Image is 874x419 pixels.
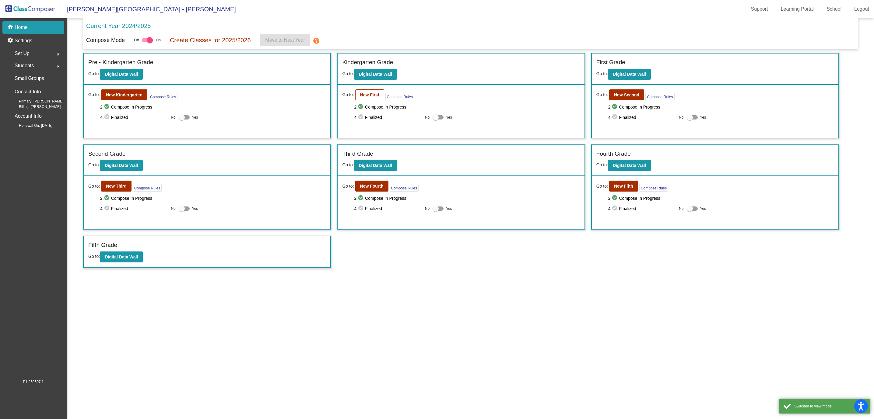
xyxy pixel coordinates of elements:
[354,205,422,212] span: 4. Finalized
[100,195,326,202] span: 2. Compose In Progress
[88,92,100,98] span: Go to:
[170,36,251,45] p: Create Classes for 2025/2026
[171,206,175,211] span: No
[609,89,644,100] button: New Second
[358,114,365,121] mat-icon: check_circle
[54,50,62,58] mat-icon: arrow_right
[360,92,379,97] b: New First
[15,74,44,83] p: Small Groups
[88,162,100,167] span: Go to:
[612,195,619,202] mat-icon: check_circle
[9,104,61,109] span: Billing: [PERSON_NAME]
[342,58,393,67] label: Kindergarten Grade
[15,49,30,58] span: Set Up
[86,21,151,30] p: Current Year 2024/2025
[88,58,153,67] label: Pre - Kindergarten Grade
[679,206,683,211] span: No
[613,163,646,168] b: Digital Data Wall
[61,4,236,14] span: [PERSON_NAME][GEOGRAPHIC_DATA] - [PERSON_NAME]
[88,241,117,250] label: Fifth Grade
[133,184,162,192] button: Compose Rules
[596,92,608,98] span: Go to:
[101,181,132,192] button: New Third
[446,205,452,212] span: Yes
[15,24,28,31] p: Home
[134,37,139,43] span: Off
[358,205,365,212] mat-icon: check_circle
[15,37,32,44] p: Settings
[425,115,430,120] span: No
[171,115,175,120] span: No
[613,72,646,77] b: Digital Data Wall
[100,160,143,171] button: Digital Data Wall
[608,114,676,121] span: 4. Finalized
[342,150,373,158] label: Third Grade
[645,93,674,100] button: Compose Rules
[9,123,52,128] span: Renewal On: [DATE]
[100,69,143,80] button: Digital Data Wall
[700,114,706,121] span: Yes
[54,63,62,70] mat-icon: arrow_right
[355,181,388,192] button: New Fourth
[359,72,392,77] b: Digital Data Wall
[156,37,161,43] span: On
[596,162,608,167] span: Go to:
[354,160,397,171] button: Digital Data Wall
[700,205,706,212] span: Yes
[100,251,143,262] button: Digital Data Wall
[265,37,305,43] span: Move to Next Year
[105,163,138,168] b: Digital Data Wall
[15,61,34,70] span: Students
[88,150,126,158] label: Second Grade
[342,71,354,76] span: Go to:
[105,255,138,259] b: Digital Data Wall
[776,4,819,14] a: Learning Portal
[354,103,580,111] span: 2. Compose In Progress
[105,72,138,77] b: Digital Data Wall
[614,184,633,189] b: New Fifth
[746,4,773,14] a: Support
[612,114,619,121] mat-icon: check_circle
[358,103,365,111] mat-icon: check_circle
[342,183,354,189] span: Go to:
[88,183,100,189] span: Go to:
[596,183,608,189] span: Go to:
[446,114,452,121] span: Yes
[104,195,111,202] mat-icon: check_circle
[342,92,354,98] span: Go to:
[794,403,866,409] div: Switched to view mode
[596,71,608,76] span: Go to:
[15,88,41,96] p: Contact Info
[609,181,638,192] button: New Fifth
[101,89,147,100] button: New Kindergarten
[149,93,177,100] button: Compose Rules
[608,195,834,202] span: 2. Compose In Progress
[679,115,683,120] span: No
[15,112,42,120] p: Account Info
[608,160,651,171] button: Digital Data Wall
[359,163,392,168] b: Digital Data Wall
[192,205,198,212] span: Yes
[354,195,580,202] span: 2. Compose In Progress
[104,114,111,121] mat-icon: check_circle
[88,71,100,76] span: Go to:
[354,69,397,80] button: Digital Data Wall
[106,184,127,189] b: New Third
[342,162,354,167] span: Go to:
[822,4,846,14] a: School
[106,92,142,97] b: New Kindergarten
[614,92,639,97] b: New Second
[596,58,625,67] label: First Grade
[385,93,414,100] button: Compose Rules
[100,103,326,111] span: 2. Compose In Progress
[260,34,310,46] button: Move to Next Year
[86,36,125,44] p: Compose Mode
[612,103,619,111] mat-icon: check_circle
[608,205,676,212] span: 4. Finalized
[425,206,430,211] span: No
[354,114,422,121] span: 4. Finalized
[7,37,15,44] mat-icon: settings
[9,99,64,104] span: Primary: [PERSON_NAME]
[608,69,651,80] button: Digital Data Wall
[313,37,320,44] mat-icon: help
